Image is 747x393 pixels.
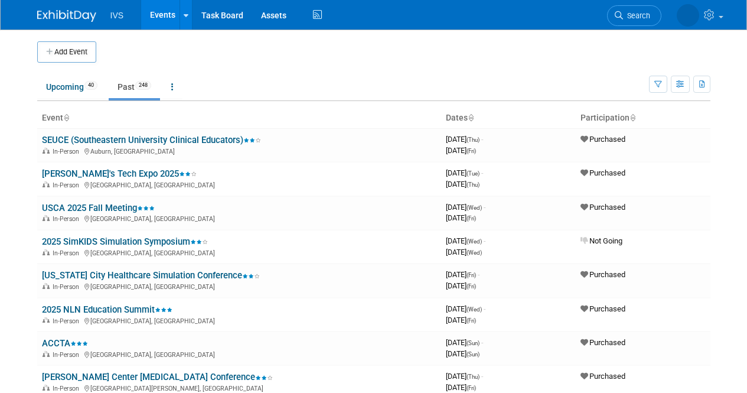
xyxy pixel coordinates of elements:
span: [DATE] [446,281,476,290]
span: [DATE] [446,349,479,358]
span: Purchased [580,135,625,144]
span: [DATE] [446,146,476,155]
th: Dates [441,108,576,128]
span: (Sun) [467,340,479,346]
span: Purchased [580,304,625,313]
a: [US_STATE] City Healthcare Simulation Conference [42,270,260,281]
span: (Fri) [467,148,476,154]
th: Event [37,108,441,128]
span: In-Person [53,317,83,325]
span: (Fri) [467,283,476,290]
a: Past248 [109,76,160,98]
img: In-Person Event [43,148,50,154]
span: - [478,270,479,279]
a: Search [607,5,661,26]
span: (Thu) [467,137,479,143]
a: [PERSON_NAME] Center [MEDICAL_DATA] Conference [42,372,273,382]
span: [DATE] [446,304,485,313]
span: (Thu) [467,181,479,188]
th: Participation [576,108,710,128]
span: [DATE] [446,248,482,256]
span: In-Person [53,249,83,257]
span: (Wed) [467,238,482,245]
div: [GEOGRAPHIC_DATA], [GEOGRAPHIC_DATA] [42,281,436,291]
span: - [481,372,483,381]
span: (Wed) [467,249,482,256]
a: Sort by Event Name [63,113,69,122]
img: In-Person Event [43,181,50,187]
div: [GEOGRAPHIC_DATA], [GEOGRAPHIC_DATA] [42,349,436,359]
img: In-Person Event [43,283,50,289]
span: (Thu) [467,373,479,380]
span: [DATE] [446,180,479,189]
span: (Wed) [467,204,482,211]
span: (Fri) [467,317,476,324]
button: Add Event [37,41,96,63]
span: (Sun) [467,351,479,358]
div: [GEOGRAPHIC_DATA], [GEOGRAPHIC_DATA] [42,248,436,257]
a: Sort by Start Date [468,113,474,122]
span: [DATE] [446,316,476,324]
a: SEUCE (Southeastern University Clinical Educators) [42,135,261,145]
div: [GEOGRAPHIC_DATA], [GEOGRAPHIC_DATA] [42,316,436,325]
div: [GEOGRAPHIC_DATA], [GEOGRAPHIC_DATA] [42,180,436,189]
span: In-Person [53,181,83,189]
span: - [481,338,483,347]
span: Purchased [580,270,625,279]
img: In-Person Event [43,351,50,357]
span: - [481,168,483,177]
span: IVS [110,11,124,20]
span: [DATE] [446,338,483,347]
span: [DATE] [446,203,485,212]
img: In-Person Event [43,215,50,221]
img: In-Person Event [43,385,50,391]
a: 2025 SimKIDS Simulation Symposium [42,236,208,247]
span: - [484,203,485,212]
div: [GEOGRAPHIC_DATA][PERSON_NAME], [GEOGRAPHIC_DATA] [42,383,436,392]
span: Not Going [580,236,622,245]
span: - [484,236,485,245]
span: [DATE] [446,168,483,177]
span: 40 [84,81,97,90]
span: Purchased [580,203,625,212]
span: (Fri) [467,272,476,278]
span: In-Person [53,148,83,155]
span: In-Person [53,351,83,359]
span: (Tue) [467,170,479,177]
span: [DATE] [446,383,476,392]
span: In-Person [53,385,83,392]
span: In-Person [53,283,83,291]
a: USCA 2025 Fall Meeting [42,203,155,213]
a: 2025 NLN Education Summit [42,304,172,315]
span: - [481,135,483,144]
span: Search [623,11,650,20]
span: Purchased [580,168,625,177]
span: (Fri) [467,215,476,222]
span: - [484,304,485,313]
img: In-Person Event [43,317,50,323]
span: [DATE] [446,213,476,222]
span: (Wed) [467,306,482,313]
div: Auburn, [GEOGRAPHIC_DATA] [42,146,436,155]
span: In-Person [53,215,83,223]
span: Purchased [580,372,625,381]
div: [GEOGRAPHIC_DATA], [GEOGRAPHIC_DATA] [42,213,436,223]
span: Purchased [580,338,625,347]
img: ExhibitDay [37,10,96,22]
a: Upcoming40 [37,76,106,98]
span: [DATE] [446,270,479,279]
span: [DATE] [446,236,485,245]
span: (Fri) [467,385,476,391]
a: [PERSON_NAME]'s Tech Expo 2025 [42,168,197,179]
span: [DATE] [446,372,483,381]
a: Sort by Participation Type [629,113,635,122]
span: 248 [135,81,151,90]
img: In-Person Event [43,249,50,255]
span: [DATE] [446,135,483,144]
a: ACCTA [42,338,88,349]
img: Carrie Rhoads [677,4,699,27]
